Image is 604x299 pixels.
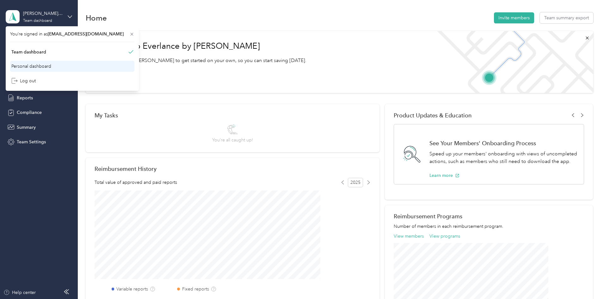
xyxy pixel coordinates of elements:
p: Read our step-by-[PERSON_NAME] to get started on your own, so you can start saving [DATE]. [95,57,306,65]
div: My Tasks [95,112,371,119]
span: Product Updates & Education [394,112,472,119]
span: 2025 [348,178,363,187]
button: View members [394,233,424,240]
button: View programs [429,233,460,240]
button: Help center [3,289,36,296]
label: Variable reports [116,286,148,292]
p: Number of members in each reimbursement program. [394,223,584,230]
h2: Reimbursement Programs [394,213,584,220]
span: Summary [17,124,36,131]
div: Team dashboard [11,49,46,55]
button: Invite members [494,12,534,23]
span: Team Settings [17,139,46,145]
div: [PERSON_NAME] Team [23,10,63,17]
label: Fixed reports [182,286,209,292]
span: Reports [17,95,33,101]
h2: Reimbursement History [95,165,157,172]
span: [EMAIL_ADDRESS][DOMAIN_NAME] [48,31,124,37]
span: Total value of approved and paid reports [95,179,177,186]
button: Learn more [429,172,459,179]
p: Speed up your members' onboarding with views of uncompleted actions, such as members who still ne... [429,150,577,165]
span: You’re all caught up! [212,137,253,143]
img: Welcome to everlance [431,31,593,93]
div: Team dashboard [23,19,52,23]
div: Personal dashboard [11,63,51,70]
span: You’re signed in as [10,31,134,37]
div: Log out [11,78,36,84]
iframe: Everlance-gr Chat Button Frame [569,264,604,299]
h1: Home [86,15,107,21]
h1: Welcome to Everlance by [PERSON_NAME] [95,41,306,51]
h1: See Your Members' Onboarding Process [429,140,577,146]
span: Compliance [17,109,42,116]
button: Team summary export [540,12,593,23]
